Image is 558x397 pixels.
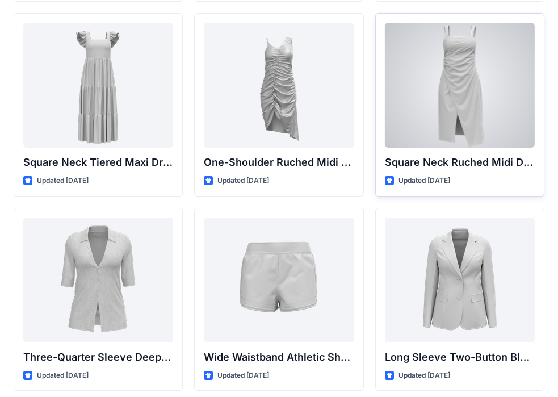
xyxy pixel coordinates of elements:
p: Updated [DATE] [398,370,450,382]
a: Long Sleeve Two-Button Blazer with Flap Pockets [385,218,535,342]
a: Square Neck Tiered Maxi Dress with Ruffle Sleeves [23,23,173,148]
p: Wide Waistband Athletic Shorts [204,349,354,365]
a: Wide Waistband Athletic Shorts [204,218,354,342]
p: Long Sleeve Two-Button Blazer with Flap Pockets [385,349,535,365]
p: Square Neck Tiered Maxi Dress with Ruffle Sleeves [23,154,173,170]
p: Updated [DATE] [37,175,89,187]
p: Updated [DATE] [217,175,269,187]
p: Updated [DATE] [217,370,269,382]
a: One-Shoulder Ruched Midi Dress with Asymmetrical Hem [204,23,354,148]
a: Square Neck Ruched Midi Dress with Asymmetrical Hem [385,23,535,148]
p: Updated [DATE] [398,175,450,187]
a: Three-Quarter Sleeve Deep V-Neck Button-Down Top [23,218,173,342]
p: One-Shoulder Ruched Midi Dress with Asymmetrical Hem [204,154,354,170]
p: Square Neck Ruched Midi Dress with Asymmetrical Hem [385,154,535,170]
p: Three-Quarter Sleeve Deep V-Neck Button-Down Top [23,349,173,365]
p: Updated [DATE] [37,370,89,382]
